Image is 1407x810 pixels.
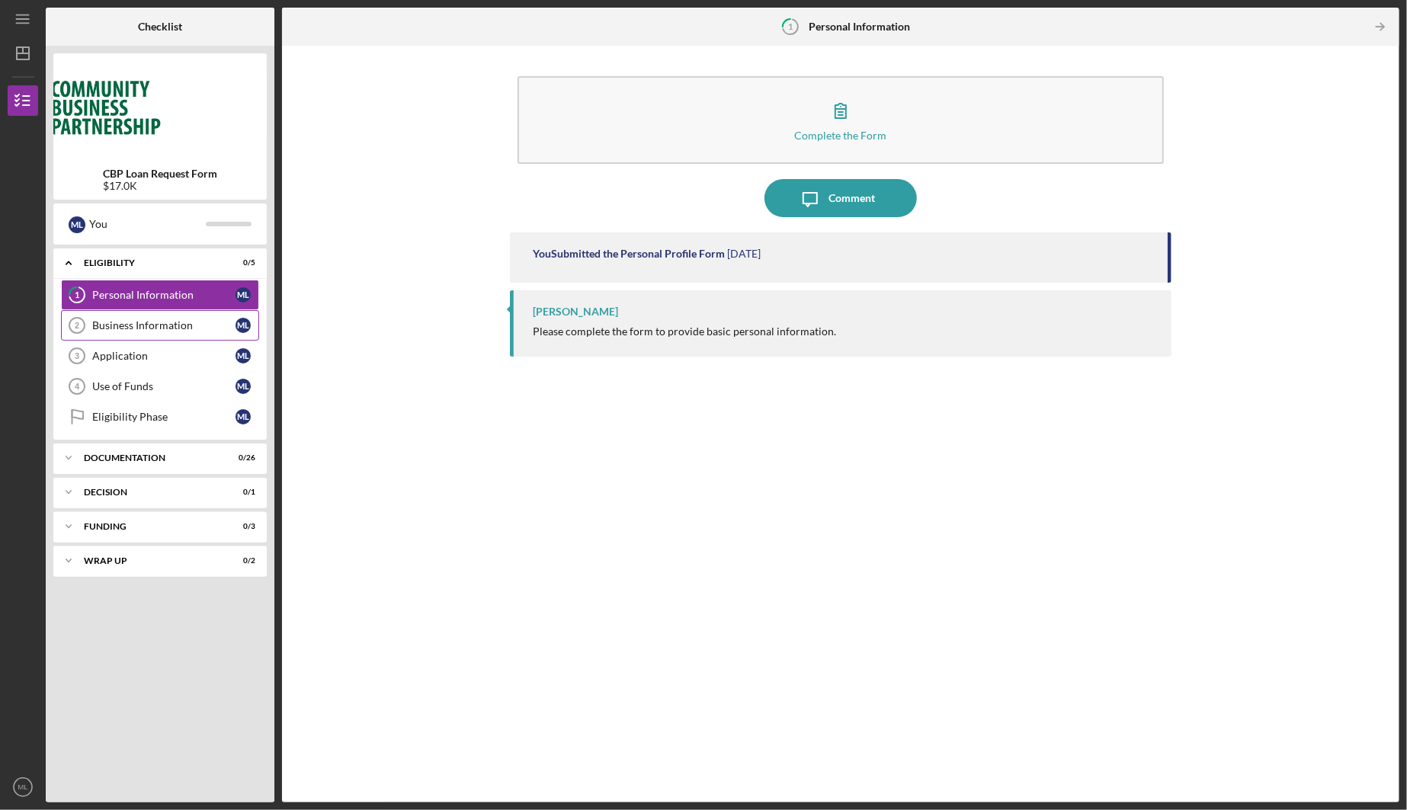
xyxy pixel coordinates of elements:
div: M L [236,287,251,303]
img: Product logo [53,61,267,152]
b: Checklist [138,21,182,33]
tspan: 1 [75,290,79,300]
time: 2025-05-05 23:37 [727,248,761,260]
tspan: 2 [75,321,79,330]
a: Eligibility PhaseML [61,402,259,432]
div: Use of Funds [92,380,236,392]
div: Business Information [92,319,236,331]
div: M L [236,318,251,333]
div: $17.0K [103,180,217,192]
div: M L [69,216,85,233]
tspan: 3 [75,351,79,360]
div: 0 / 2 [228,556,255,565]
div: M L [236,379,251,394]
div: M L [236,348,251,363]
text: ML [18,783,28,792]
div: You [89,211,206,237]
div: 0 / 26 [228,453,255,463]
button: ML [8,772,38,802]
a: 1Personal InformationML [61,280,259,310]
div: M L [236,409,251,424]
div: Application [92,350,236,362]
b: Personal Information [809,21,911,33]
div: You Submitted the Personal Profile Form [533,248,725,260]
div: 0 / 1 [228,488,255,497]
a: 3ApplicationML [61,341,259,371]
div: 0 / 3 [228,522,255,531]
div: Funding [84,522,217,531]
button: Comment [764,179,917,217]
div: Eligibility Phase [92,411,236,423]
div: Eligibility [84,258,217,267]
div: Decision [84,488,217,497]
b: CBP Loan Request Form [103,168,217,180]
tspan: 4 [75,382,80,391]
div: 0 / 5 [228,258,255,267]
a: 4Use of FundsML [61,371,259,402]
button: Complete the Form [518,76,1164,164]
div: Comment [829,179,876,217]
div: Please complete the form to provide basic personal information. [533,325,836,338]
tspan: 1 [788,21,793,31]
div: Complete the Form [795,130,887,141]
div: Documentation [84,453,217,463]
a: 2Business InformationML [61,310,259,341]
div: [PERSON_NAME] [533,306,618,318]
div: Personal Information [92,289,236,301]
div: Wrap up [84,556,217,565]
